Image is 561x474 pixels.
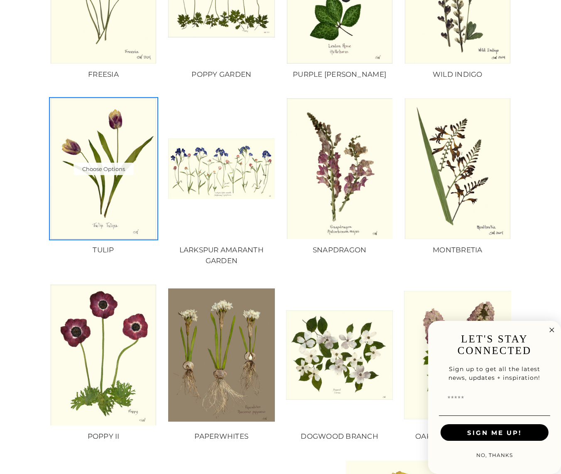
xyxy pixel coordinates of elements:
[449,365,541,381] span: Sign up to get all the latest news, updates + inspiration!
[167,245,276,266] a: LARKSPUR AMARANTH GARDEN, Price range from $50.00 to $180.00
[547,325,557,335] button: Close dialog
[50,285,157,425] a: POPPY II, Price range from $10.00 to $235.00
[50,285,157,425] img: Unframed
[441,391,549,407] input: Email
[403,69,512,80] a: WILD INDIGO, Price range from $10.00 to $235.00
[404,98,511,239] a: MONTBRETIA, Price range from $10.00 to $235.00
[472,447,517,464] button: NO, THANKS
[167,69,276,80] a: POPPY GARDEN, Price range from $35.00 to $235.00
[403,245,512,256] a: MONTBRETIA, Price range from $10.00 to $235.00
[49,69,158,80] a: FREESIA, Price range from $10.00 to $235.00
[285,431,394,442] a: DOGWOOD BRANCH, Price range from $10.00 to $235.00
[285,245,394,256] a: SNAPDRAGON, Price range from $10.00 to $235.00
[168,98,275,239] a: LARKSPUR AMARANTH GARDEN, Price range from $50.00 to $180.00
[50,98,157,239] img: Unframed
[286,98,393,239] a: SNAPDRAGON, Price range from $10.00 to $235.00
[168,285,275,425] a: PAPERWHITES, Price range from $10.00 to $235.00
[286,98,393,239] img: Unframed
[458,333,532,356] span: LET'S STAY CONNECTED
[403,431,512,442] a: OAKLEAF HYDRANGEA, Price range from $10.00 to $235.00
[49,431,158,442] a: POPPY II, Price range from $10.00 to $235.00
[49,245,158,256] a: TULIP, Price range from $10.00 to $235.00
[286,285,393,425] a: DOGWOOD BRANCH, Price range from $10.00 to $235.00
[50,98,157,239] a: TULIP, Price range from $10.00 to $235.00
[73,163,134,175] a: Choose Options
[441,424,549,441] button: SIGN ME UP!
[285,69,394,80] a: PURPLE LENTON ROSE, Price range from $10.00 to $235.00
[404,98,511,239] img: Unframed
[168,288,275,422] img: Unframed
[404,285,511,425] a: OAKLEAF HYDRANGEA, Price range from $10.00 to $235.00
[167,431,276,442] a: PAPERWHITES, Price range from $10.00 to $235.00
[286,310,393,400] img: Unframed
[428,321,561,474] div: FLYOUT Form
[168,139,275,199] img: Unframed
[404,291,511,419] img: Unframed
